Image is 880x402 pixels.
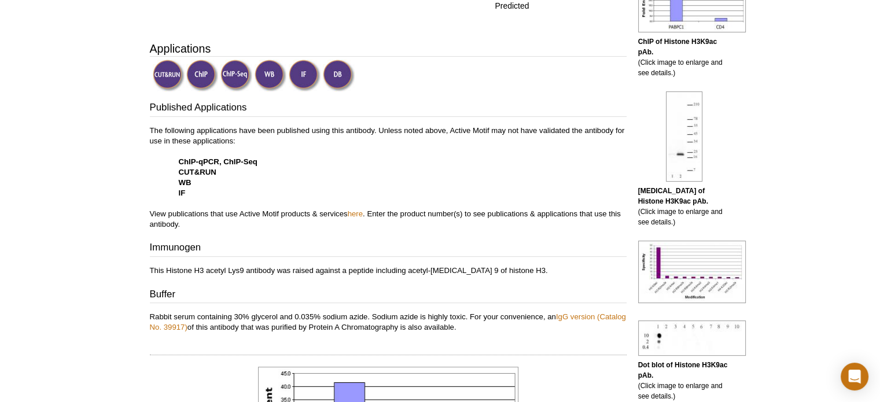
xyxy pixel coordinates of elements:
p: (Click image to enlarge and see details.) [638,360,731,401]
img: Histone H3 acetyl Lys9 (pAb) antibody specificity tested by peptide array analysis. [638,241,746,303]
strong: ChIP-qPCR, ChIP-Seq [179,157,257,166]
p: (Click image to enlarge and see details.) [638,186,731,227]
img: Immunofluorescence Validated [289,60,321,91]
h3: Buffer [150,287,627,304]
div: Open Intercom Messenger [841,363,868,390]
img: CUT&RUN Validated [153,60,185,91]
p: This Histone H3 acetyl Lys9 antibody was raised against a peptide including acetyl-[MEDICAL_DATA]... [150,265,627,276]
img: ChIP Validated [186,60,218,91]
strong: WB [179,178,192,187]
p: The following applications have been published using this antibody. Unless noted above, Active Mo... [150,126,627,230]
b: Dot blot of Histone H3K9ac pAb. [638,361,728,379]
a: here [348,209,363,218]
img: ChIP-Seq Validated [220,60,252,91]
strong: IF [179,189,186,197]
h3: Applications [150,40,627,57]
b: ChIP of Histone H3K9ac pAb. [638,38,717,56]
img: Histone H3K9ac antibody (pAb) tested by dot blot analysis. [638,320,746,356]
b: [MEDICAL_DATA] of Histone H3K9ac pAb. [638,187,708,205]
h3: Published Applications [150,101,627,117]
p: Rabbit serum containing 30% glycerol and 0.035% sodium azide. Sodium azide is highly toxic. For y... [150,312,627,333]
img: Dot Blot Validated [323,60,355,91]
strong: CUT&RUN [179,168,216,176]
img: Western Blot Validated [255,60,286,91]
img: Histone H3K9ac antibody (pAb) tested by Western blot. [666,91,702,182]
h3: Immunogen [150,241,627,257]
p: (Click image to enlarge and see details.) [638,36,731,78]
